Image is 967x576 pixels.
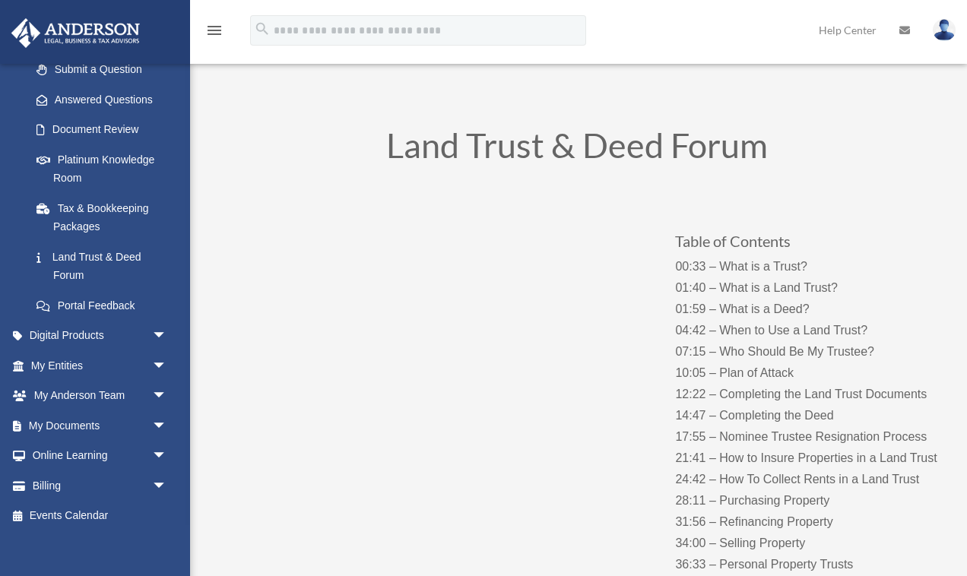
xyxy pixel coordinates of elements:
[11,350,190,381] a: My Entitiesarrow_drop_down
[21,84,190,115] a: Answered Questions
[11,501,190,531] a: Events Calendar
[11,381,190,411] a: My Anderson Teamarrow_drop_down
[254,21,271,37] i: search
[205,27,224,40] a: menu
[11,470,190,501] a: Billingarrow_drop_down
[21,55,190,85] a: Submit a Question
[21,193,190,242] a: Tax & Bookkeeping Packages
[152,381,182,412] span: arrow_drop_down
[21,115,190,145] a: Document Review
[152,321,182,352] span: arrow_drop_down
[11,410,190,441] a: My Documentsarrow_drop_down
[205,21,224,40] i: menu
[7,18,144,48] img: Anderson Advisors Platinum Portal
[152,470,182,502] span: arrow_drop_down
[675,233,947,256] h3: Table of Contents
[21,290,190,321] a: Portal Feedback
[152,350,182,381] span: arrow_drop_down
[152,410,182,441] span: arrow_drop_down
[152,441,182,472] span: arrow_drop_down
[11,441,190,471] a: Online Learningarrow_drop_down
[933,19,956,41] img: User Pic
[21,144,190,193] a: Platinum Knowledge Room
[11,321,190,351] a: Digital Productsarrow_drop_down
[205,128,948,170] h1: Land Trust & Deed Forum
[21,242,182,290] a: Land Trust & Deed Forum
